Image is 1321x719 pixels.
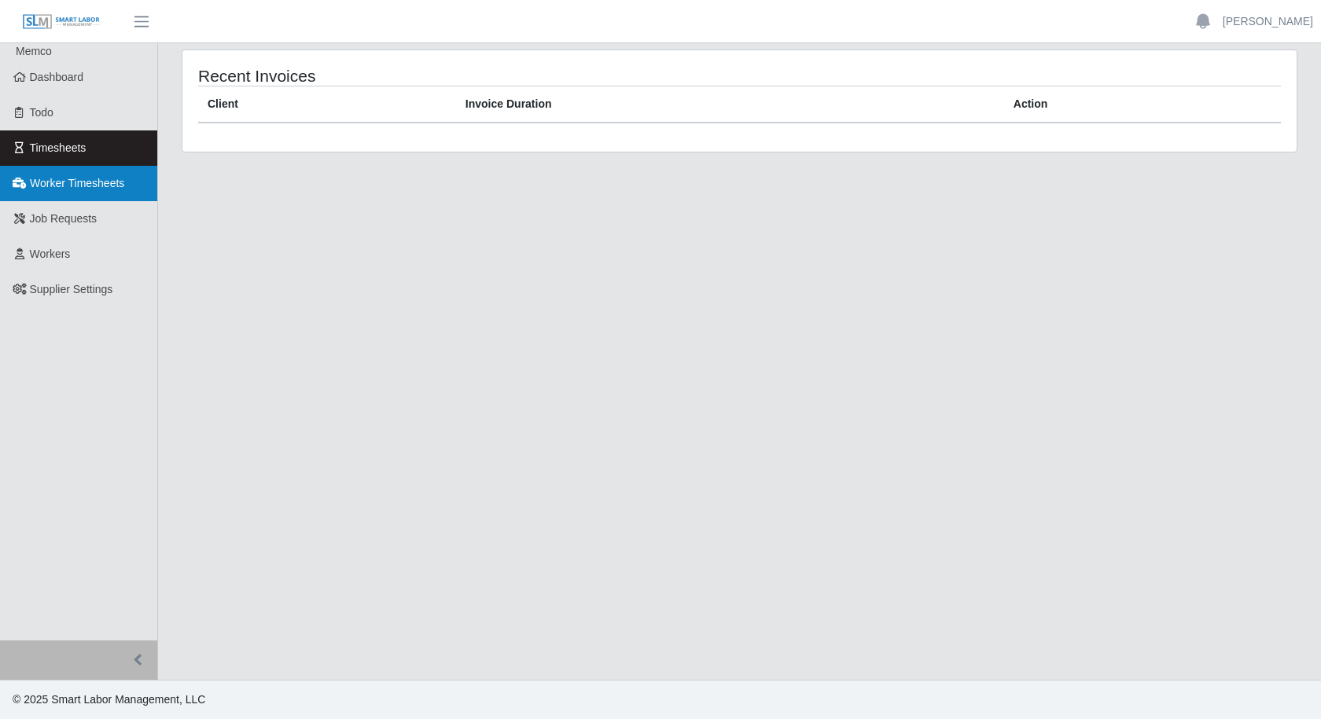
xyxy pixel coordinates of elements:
[1004,86,1281,123] th: Action
[30,141,86,154] span: Timesheets
[30,248,71,260] span: Workers
[30,177,124,189] span: Worker Timesheets
[198,66,635,86] h4: Recent Invoices
[30,283,113,295] span: Supplier Settings
[13,693,205,706] span: © 2025 Smart Labor Management, LLC
[30,71,84,83] span: Dashboard
[22,13,101,31] img: SLM Logo
[456,86,1004,123] th: Invoice Duration
[30,106,53,119] span: Todo
[1223,13,1313,30] a: [PERSON_NAME]
[16,45,52,57] span: Memco
[30,212,98,225] span: Job Requests
[198,86,456,123] th: Client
